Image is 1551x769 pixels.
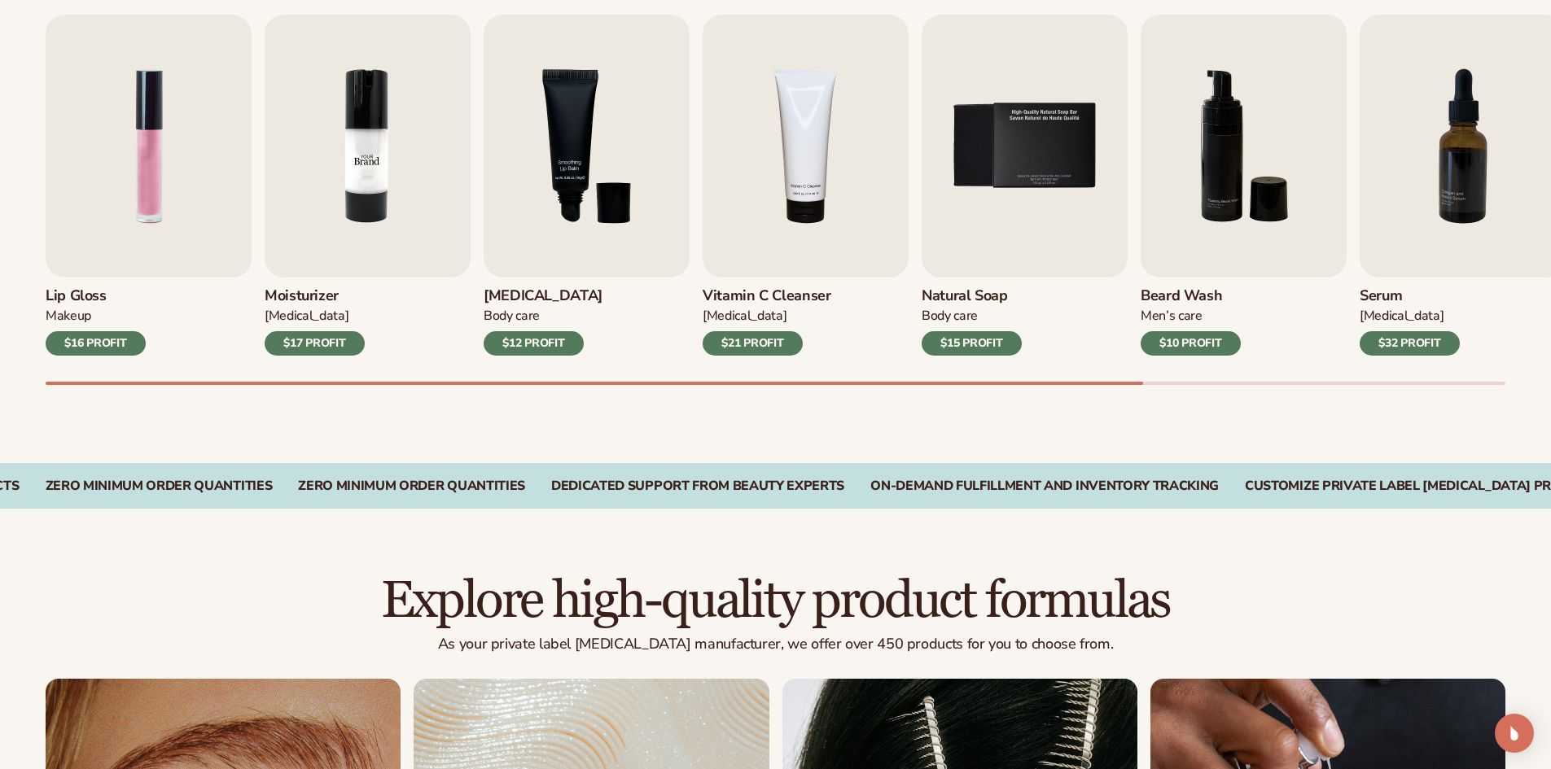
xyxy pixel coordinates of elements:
[922,287,1022,305] h3: Natural Soap
[484,15,690,356] a: 3 / 9
[484,308,602,325] div: Body Care
[1495,714,1534,753] div: Open Intercom Messenger
[46,15,252,356] a: 1 / 9
[484,331,584,356] div: $12 PROFIT
[298,478,525,494] div: Zero Minimum Order QuantitieS
[703,308,831,325] div: [MEDICAL_DATA]
[265,331,365,356] div: $17 PROFIT
[703,287,831,305] h3: Vitamin C Cleanser
[1360,287,1460,305] h3: Serum
[703,15,909,356] a: 4 / 9
[922,308,1022,325] div: Body Care
[922,15,1128,356] a: 5 / 9
[46,574,1505,628] h2: Explore high-quality product formulas
[46,308,146,325] div: Makeup
[46,331,146,356] div: $16 PROFIT
[1141,15,1347,356] a: 6 / 9
[265,15,471,277] img: Shopify Image 3
[1141,287,1241,305] h3: Beard Wash
[265,15,471,356] a: 2 / 9
[1141,308,1241,325] div: Men’s Care
[1360,331,1460,356] div: $32 PROFIT
[1360,308,1460,325] div: [MEDICAL_DATA]
[46,478,273,494] div: Zero Minimum Order QuantitieS
[484,287,602,305] h3: [MEDICAL_DATA]
[265,308,365,325] div: [MEDICAL_DATA]
[265,287,365,305] h3: Moisturizer
[46,287,146,305] h3: Lip Gloss
[46,636,1505,653] p: As your private label [MEDICAL_DATA] manufacturer, we offer over 450 products for you to choose f...
[922,331,1022,356] div: $15 PROFIT
[870,478,1219,494] div: On-Demand Fulfillment and Inventory Tracking
[551,478,844,494] div: Dedicated Support From Beauty Experts
[703,331,803,356] div: $21 PROFIT
[1141,331,1241,356] div: $10 PROFIT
